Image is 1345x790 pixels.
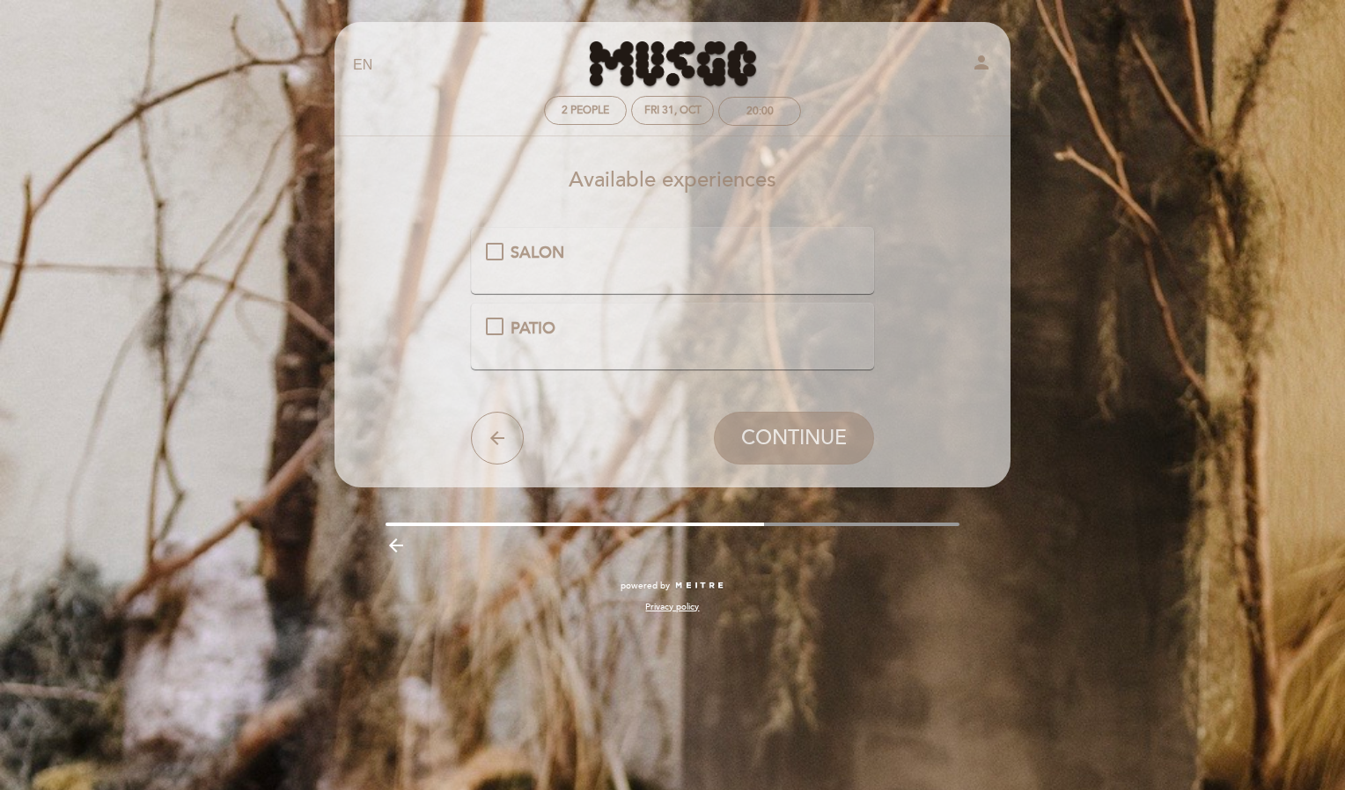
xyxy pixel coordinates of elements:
img: MEITRE [674,582,724,590]
button: person [971,52,992,79]
md-checkbox: PATIO [486,318,860,340]
button: CONTINUE [714,412,874,464]
a: powered by [621,580,724,592]
div: 20:00 [746,105,774,118]
span: 2 people [562,104,609,117]
a: Musgo [562,41,783,90]
span: CONTINUE [741,426,847,450]
span: PATIO [511,318,555,338]
span: SALON [511,243,564,262]
a: Privacy policy [645,601,699,613]
i: arrow_back [487,428,508,449]
md-checkbox: SALON [486,242,860,265]
i: person [971,52,992,73]
span: Available experiences [569,167,776,193]
button: arrow_back [471,412,524,464]
span: powered by [621,580,670,592]
i: arrow_backward [386,535,407,556]
div: Fri 31, Oct [644,104,702,117]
